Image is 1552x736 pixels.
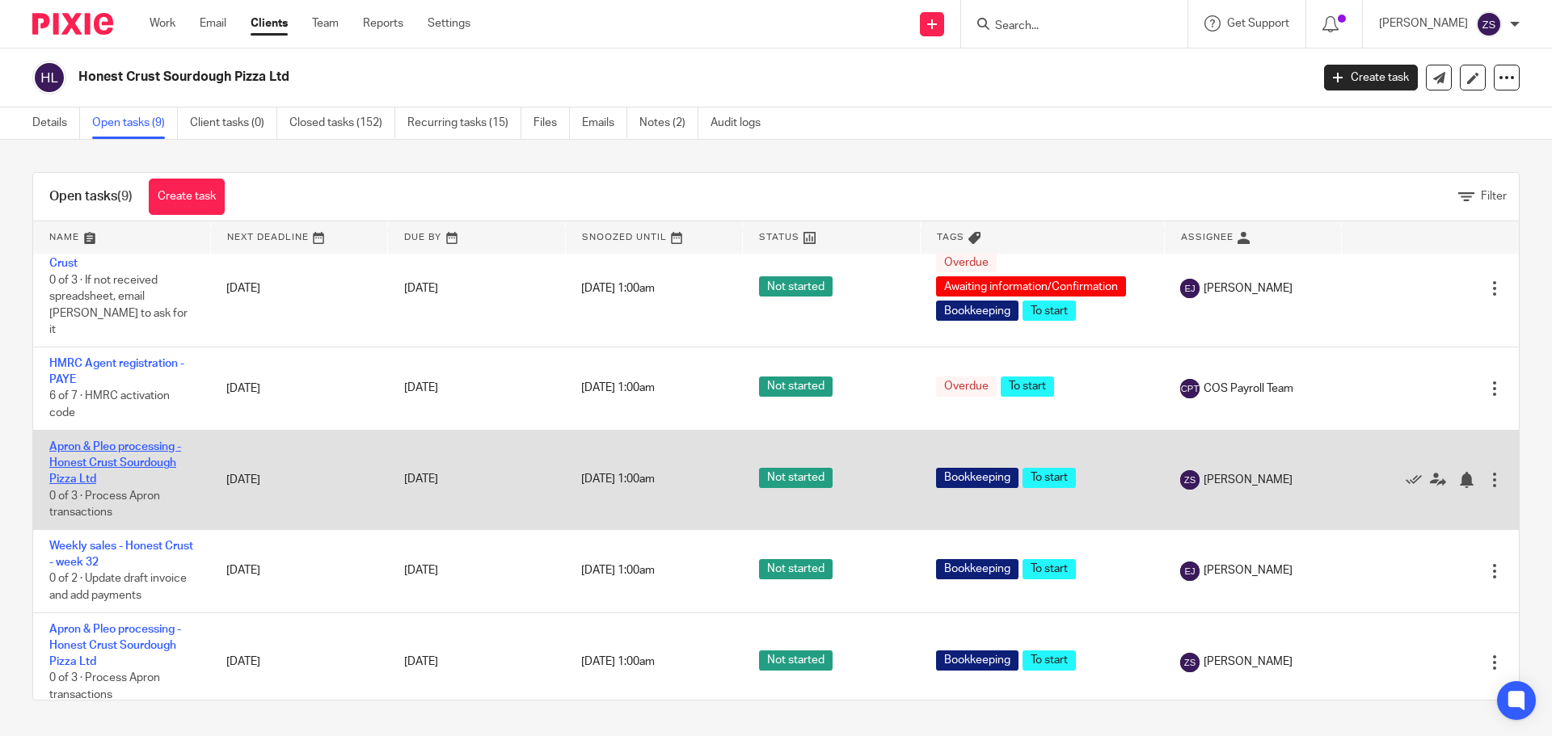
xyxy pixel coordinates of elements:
[32,61,66,95] img: svg%3E
[1481,191,1507,202] span: Filter
[32,13,113,35] img: Pixie
[759,468,833,488] span: Not started
[936,252,997,272] span: Overdue
[49,358,184,385] a: HMRC Agent registration - PAYE
[1227,18,1289,29] span: Get Support
[759,376,833,397] span: Not started
[711,107,773,139] a: Audit logs
[289,107,395,139] a: Closed tasks (152)
[1180,379,1200,398] img: svg%3E
[210,430,387,529] td: [DATE]
[1023,559,1076,579] span: To start
[49,574,187,602] span: 0 of 2 · Update draft invoice and add payments
[993,19,1139,34] input: Search
[210,230,387,347] td: [DATE]
[581,474,655,486] span: [DATE] 1:00am
[581,566,655,577] span: [DATE] 1:00am
[251,15,288,32] a: Clients
[78,69,1056,86] h2: Honest Crust Sourdough Pizza Ltd
[1001,376,1054,397] span: To start
[49,441,181,486] a: Apron & Pleo processing - Honest Crust Sourdough Pizza Ltd
[1180,470,1200,490] img: svg%3E
[1204,562,1293,578] span: [PERSON_NAME]
[312,15,339,32] a: Team
[1406,471,1430,487] a: Mark as done
[1180,279,1200,298] img: svg%3E
[49,391,170,419] span: 6 of 7 · HMRC activation code
[117,190,133,203] span: (9)
[936,559,1018,579] span: Bookkeeping
[1204,472,1293,488] span: [PERSON_NAME]
[581,657,655,668] span: [DATE] 1:00am
[49,673,160,701] span: 0 of 3 · Process Apron transactions
[200,15,226,32] a: Email
[92,107,178,139] a: Open tasks (9)
[759,276,833,297] span: Not started
[639,107,698,139] a: Notes (2)
[581,383,655,394] span: [DATE] 1:00am
[49,275,188,336] span: 0 of 3 · If not received spreadsheet, email [PERSON_NAME] to ask for it
[32,107,80,139] a: Details
[937,233,964,242] span: Tags
[936,650,1018,671] span: Bookkeeping
[404,474,438,486] span: [DATE]
[1204,280,1293,297] span: [PERSON_NAME]
[1023,301,1076,321] span: To start
[1023,468,1076,488] span: To start
[150,15,175,32] a: Work
[49,188,133,205] h1: Open tasks
[1204,654,1293,670] span: [PERSON_NAME]
[936,468,1018,488] span: Bookkeeping
[363,15,403,32] a: Reports
[404,283,438,294] span: [DATE]
[407,107,521,139] a: Recurring tasks (15)
[1180,653,1200,672] img: svg%3E
[582,107,627,139] a: Emails
[404,657,438,668] span: [DATE]
[210,529,387,612] td: [DATE]
[149,179,225,215] a: Create task
[49,490,160,519] span: 0 of 3 · Process Apron transactions
[1023,650,1076,671] span: To start
[759,233,799,242] span: Status
[759,650,833,671] span: Not started
[936,301,1018,321] span: Bookkeeping
[759,559,833,579] span: Not started
[533,107,570,139] a: Files
[404,383,438,394] span: [DATE]
[404,566,438,577] span: [DATE]
[1379,15,1468,32] p: [PERSON_NAME]
[210,347,387,430] td: [DATE]
[1324,65,1418,90] a: Create task
[428,15,470,32] a: Settings
[582,233,667,242] span: Snoozed Until
[1476,11,1502,37] img: svg%3E
[49,540,193,568] a: Weekly sales - Honest Crust - week 32
[1180,561,1200,581] img: svg%3E
[190,107,277,139] a: Client tasks (0)
[581,283,655,294] span: [DATE] 1:00am
[49,624,181,668] a: Apron & Pleo processing - Honest Crust Sourdough Pizza Ltd
[210,612,387,712] td: [DATE]
[936,276,1126,297] span: Awaiting information/Confirmation
[936,376,997,397] span: Overdue
[1204,381,1293,397] span: COS Payroll Team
